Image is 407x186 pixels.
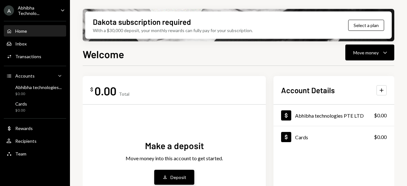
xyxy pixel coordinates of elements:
a: Cards$0.00 [4,99,66,114]
div: Inbox [15,41,27,46]
div: $ [90,86,93,93]
div: Deposit [170,174,186,181]
div: Abhibha technologies... [15,85,62,90]
button: Move money [345,45,394,60]
a: Recipients [4,135,66,147]
div: With a $30,000 deposit, your monthly rewards can fully pay for your subscription. [93,27,253,34]
a: Home [4,25,66,37]
a: Inbox [4,38,66,49]
div: 0.00 [94,84,116,98]
a: Abhibha technologies...$0.00 [4,83,66,98]
div: Rewards [15,126,33,131]
div: $0.00 [374,133,387,141]
div: Team [15,151,26,156]
div: Cards [295,134,308,140]
button: Select a plan [348,20,384,31]
button: Deposit [154,170,194,185]
a: Transactions [4,51,66,62]
div: Recipients [15,138,37,144]
div: Home [15,28,27,34]
div: Move money into this account to get started. [126,155,223,162]
div: Cards [15,101,27,107]
a: Abhibha technologies PTE LTD$0.00 [273,105,394,126]
div: A [4,5,14,16]
a: Accounts [4,70,66,81]
div: Transactions [15,54,41,59]
div: Dakota subscription required [93,17,191,27]
div: $0.00 [15,108,27,113]
a: Cards$0.00 [273,126,394,148]
h1: Welcome [83,48,124,60]
div: $0.00 [15,91,62,97]
div: Move money [353,49,379,56]
a: Team [4,148,66,159]
h2: Account Details [281,85,335,95]
div: Abhibha technologies PTE LTD [295,113,364,119]
div: Accounts [15,73,35,79]
div: $0.00 [374,112,387,119]
a: Rewards [4,122,66,134]
div: Make a deposit [145,140,204,152]
div: Total [119,91,129,97]
div: Abhibha Technolo... [18,5,55,16]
